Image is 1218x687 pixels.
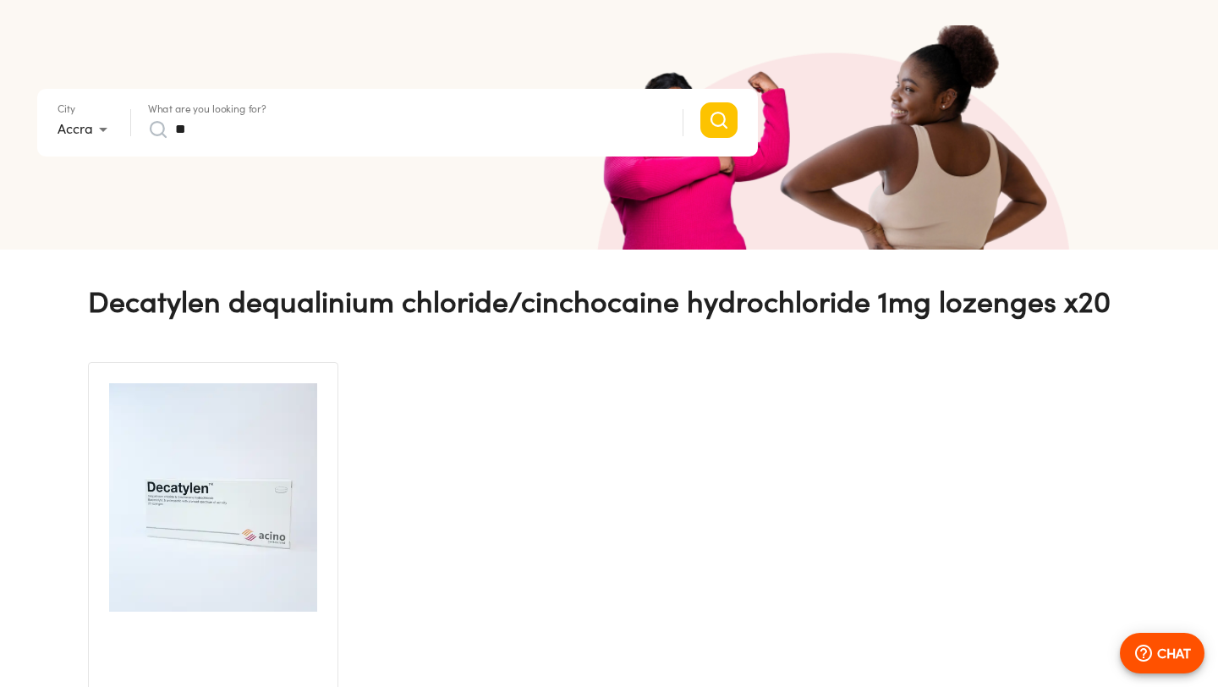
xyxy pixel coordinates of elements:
[700,102,738,138] button: Search
[58,116,113,143] div: Accra
[88,283,1111,319] h4: Decatylen Dequalinium Chloride/cinchocaine Hydrochloride 1mg Lozenges X20
[58,104,75,114] label: City
[109,383,317,612] img: Decatylen Dequalinium Chloride/cinchocaine Hydrochloride 1mg Lozenges X20
[1120,633,1204,673] button: CHAT
[148,104,266,114] label: What are you looking for?
[1157,643,1191,663] p: CHAT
